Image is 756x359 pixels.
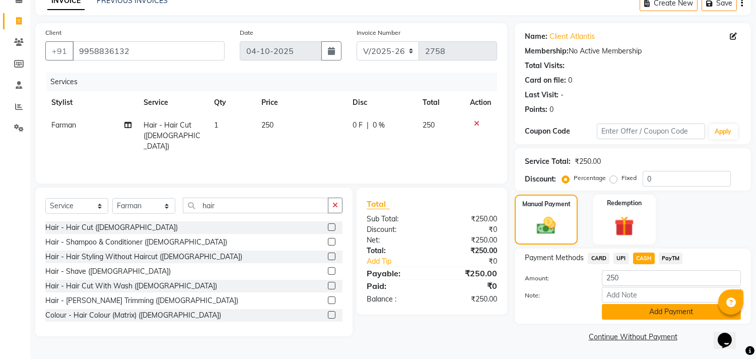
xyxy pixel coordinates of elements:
[432,224,505,235] div: ₹0
[45,281,217,291] div: Hair - Hair Cut With Wash ([DEMOGRAPHIC_DATA])
[525,156,571,167] div: Service Total:
[359,224,432,235] div: Discount:
[359,294,432,305] div: Balance :
[367,120,369,131] span: |
[613,253,629,264] span: UPI
[525,90,559,100] div: Last Visit:
[45,41,74,61] button: +91
[208,91,255,114] th: Qty
[602,304,741,320] button: Add Payment
[622,173,637,183] label: Fixed
[659,253,683,264] span: PayTM
[549,104,554,115] div: 0
[525,253,584,263] span: Payment Methods
[373,120,385,131] span: 0 %
[45,91,138,114] th: Stylist
[423,121,435,130] span: 250
[45,252,242,262] div: Hair - Hair Styling Without Haircut ([DEMOGRAPHIC_DATA])
[602,270,741,286] input: Amount
[633,253,655,264] span: CASH
[525,31,547,42] div: Name:
[417,91,464,114] th: Total
[517,332,749,342] a: Continue Without Payment
[525,174,556,185] div: Discount:
[525,46,741,56] div: No Active Membership
[45,295,238,306] div: Hair - [PERSON_NAME] Trimming ([DEMOGRAPHIC_DATA])
[608,214,640,238] img: _gift.svg
[45,237,227,248] div: Hair - Shampoo & Conditioner ([DEMOGRAPHIC_DATA])
[357,28,400,37] label: Invoice Number
[517,291,594,300] label: Note:
[144,121,200,151] span: Hair - Hair Cut ([DEMOGRAPHIC_DATA])
[214,121,218,130] span: 1
[432,246,505,256] div: ₹250.00
[525,46,569,56] div: Membership:
[359,280,432,292] div: Paid:
[522,200,571,209] label: Manual Payment
[597,124,705,139] input: Enter Offer / Coupon Code
[261,121,273,130] span: 250
[347,91,417,114] th: Disc
[255,91,347,114] th: Price
[353,120,363,131] span: 0 F
[432,280,505,292] div: ₹0
[568,75,572,86] div: 0
[525,126,597,137] div: Coupon Code
[588,253,609,264] span: CARD
[359,267,432,279] div: Payable:
[367,199,390,209] span: Total
[73,41,225,61] input: Search by Name/Mobile/Email/Code
[432,214,505,224] div: ₹250.00
[46,73,505,91] div: Services
[359,214,432,224] div: Sub Total:
[714,319,746,349] iframe: chat widget
[561,90,564,100] div: -
[517,274,594,283] label: Amount:
[432,235,505,246] div: ₹250.00
[602,287,741,303] input: Add Note
[525,61,565,71] div: Total Visits:
[549,31,595,42] a: Client Atlantis
[45,222,178,233] div: Hair - Hair Cut ([DEMOGRAPHIC_DATA])
[359,235,432,246] div: Net:
[359,246,432,256] div: Total:
[138,91,208,114] th: Service
[444,256,505,267] div: ₹0
[432,267,505,279] div: ₹250.00
[183,198,328,213] input: Search or Scan
[531,215,561,236] img: _cash.svg
[607,199,642,208] label: Redemption
[432,294,505,305] div: ₹250.00
[709,124,738,139] button: Apply
[45,266,171,277] div: Hair - Shave ([DEMOGRAPHIC_DATA])
[464,91,497,114] th: Action
[45,310,221,321] div: Colour - Hair Colour (Matrix) ([DEMOGRAPHIC_DATA])
[45,28,61,37] label: Client
[359,256,444,267] a: Add Tip
[240,28,253,37] label: Date
[574,173,606,183] label: Percentage
[51,121,76,130] span: Farman
[575,156,601,167] div: ₹250.00
[525,104,547,115] div: Points:
[525,75,566,86] div: Card on file:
